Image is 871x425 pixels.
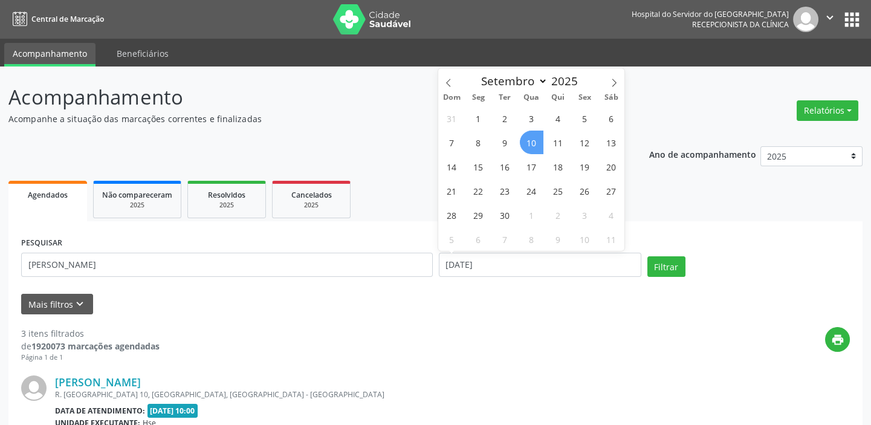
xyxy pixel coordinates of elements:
input: Nome, código do beneficiário ou CPF [21,253,433,277]
p: Acompanhamento [8,82,606,112]
span: Setembro 20, 2025 [600,155,623,178]
b: Data de atendimento: [55,406,145,416]
label: PESQUISAR [21,234,62,253]
span: Setembro 14, 2025 [440,155,464,178]
span: Setembro 26, 2025 [573,179,597,203]
span: Setembro 7, 2025 [440,131,464,154]
button: Mais filtroskeyboard_arrow_down [21,294,93,315]
div: 2025 [281,201,342,210]
div: Página 1 de 1 [21,352,160,363]
span: Dom [438,94,465,102]
span: Outubro 5, 2025 [440,227,464,251]
div: de [21,340,160,352]
a: Beneficiários [108,43,177,64]
span: Sex [571,94,598,102]
span: Setembro 15, 2025 [467,155,490,178]
span: Setembro 9, 2025 [493,131,517,154]
span: Setembro 4, 2025 [546,106,570,130]
span: Setembro 24, 2025 [520,179,543,203]
select: Month [476,73,548,89]
p: Ano de acompanhamento [649,146,756,161]
button: Relatórios [797,100,858,121]
span: Setembro 29, 2025 [467,203,490,227]
span: Resolvidos [208,190,245,200]
span: Outubro 3, 2025 [573,203,597,227]
span: Recepcionista da clínica [692,19,789,30]
span: Setembro 1, 2025 [467,106,490,130]
span: Setembro 25, 2025 [546,179,570,203]
span: Sáb [598,94,624,102]
span: Setembro 3, 2025 [520,106,543,130]
span: Outubro 11, 2025 [600,227,623,251]
span: Setembro 5, 2025 [573,106,597,130]
span: Setembro 13, 2025 [600,131,623,154]
span: Setembro 12, 2025 [573,131,597,154]
div: 3 itens filtrados [21,327,160,340]
i: print [831,333,844,346]
span: Setembro 27, 2025 [600,179,623,203]
span: Outubro 9, 2025 [546,227,570,251]
span: Setembro 19, 2025 [573,155,597,178]
span: Seg [465,94,491,102]
img: img [21,375,47,401]
div: 2025 [196,201,257,210]
button:  [818,7,841,32]
a: Acompanhamento [4,43,96,67]
div: 2025 [102,201,172,210]
span: Setembro 2, 2025 [493,106,517,130]
button: print [825,327,850,352]
span: Setembro 23, 2025 [493,179,517,203]
span: Setembro 11, 2025 [546,131,570,154]
span: Outubro 4, 2025 [600,203,623,227]
span: Agosto 31, 2025 [440,106,464,130]
button: Filtrar [647,256,685,277]
button: apps [841,9,863,30]
span: Cancelados [291,190,332,200]
strong: 1920073 marcações agendadas [31,340,160,352]
div: R. [GEOGRAPHIC_DATA] 10, [GEOGRAPHIC_DATA], [GEOGRAPHIC_DATA] - [GEOGRAPHIC_DATA] [55,389,669,400]
span: Setembro 10, 2025 [520,131,543,154]
span: Setembro 16, 2025 [493,155,517,178]
span: Outubro 7, 2025 [493,227,517,251]
p: Acompanhe a situação das marcações correntes e finalizadas [8,112,606,125]
a: Central de Marcação [8,9,104,29]
span: Setembro 6, 2025 [600,106,623,130]
span: Não compareceram [102,190,172,200]
span: Setembro 8, 2025 [467,131,490,154]
span: Setembro 28, 2025 [440,203,464,227]
span: Setembro 21, 2025 [440,179,464,203]
span: Setembro 17, 2025 [520,155,543,178]
span: Setembro 30, 2025 [493,203,517,227]
span: Outubro 2, 2025 [546,203,570,227]
img: img [793,7,818,32]
span: Central de Marcação [31,14,104,24]
span: Outubro 6, 2025 [467,227,490,251]
input: Year [548,73,588,89]
input: Selecione um intervalo [439,253,641,277]
span: [DATE] 10:00 [147,404,198,418]
span: Outubro 1, 2025 [520,203,543,227]
span: Setembro 22, 2025 [467,179,490,203]
span: Ter [491,94,518,102]
span: Setembro 18, 2025 [546,155,570,178]
span: Agendados [28,190,68,200]
i: keyboard_arrow_down [73,297,86,311]
div: Hospital do Servidor do [GEOGRAPHIC_DATA] [632,9,789,19]
a: [PERSON_NAME] [55,375,141,389]
span: Outubro 8, 2025 [520,227,543,251]
span: Outubro 10, 2025 [573,227,597,251]
span: Qui [545,94,571,102]
span: Qua [518,94,545,102]
i:  [823,11,837,24]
